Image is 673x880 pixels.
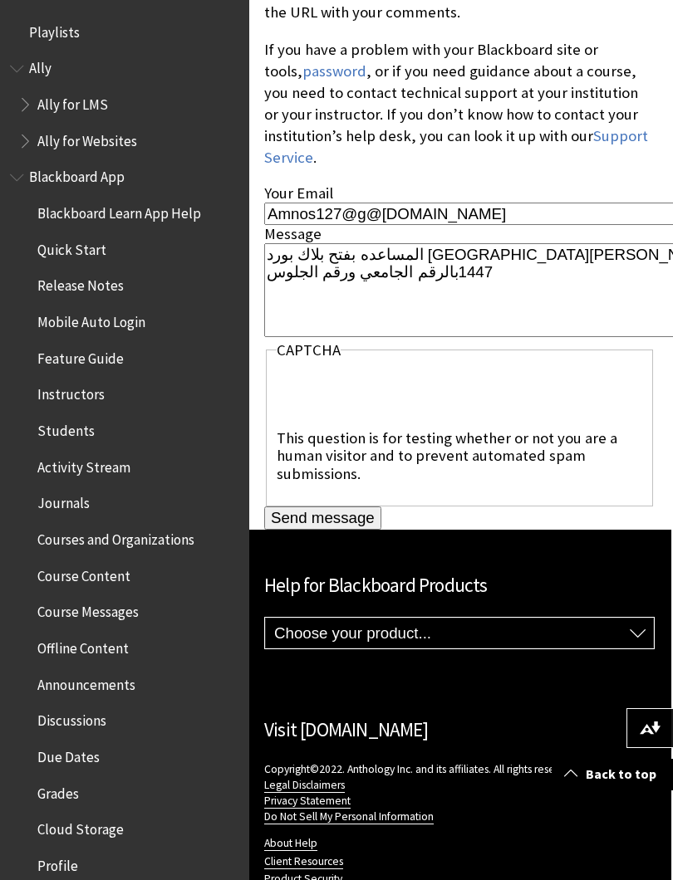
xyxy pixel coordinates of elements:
[37,127,137,149] span: Ally for Websites
[264,794,351,809] a: Privacy Statement
[552,759,673,790] a: Back to top
[29,164,125,186] span: Blackboard App
[264,39,655,169] p: If you have a problem with your Blackboard site or tools, , or if you need guidance about a cours...
[37,308,145,330] span: Mobile Auto Login
[37,90,108,113] span: Ally for LMS
[264,717,428,741] a: Visit [DOMAIN_NAME]
[37,236,106,258] span: Quick Start
[29,55,52,77] span: Ally
[264,836,317,851] a: About Help
[29,18,80,41] span: Playlists
[37,417,95,439] span: Students
[37,272,124,295] span: Release Notes
[37,345,124,367] span: Feature Guide
[10,55,239,155] nav: Book outline for Anthology Ally Help
[277,364,529,429] iframe: reCAPTCHA
[37,562,130,584] span: Course Content
[37,453,130,476] span: Activity Stream
[264,224,322,243] label: Message
[37,526,194,548] span: Courses and Organizations
[37,852,78,874] span: Profile
[37,815,124,838] span: Cloud Storage
[264,506,381,530] input: Send message
[37,671,135,693] span: Announcements
[37,706,106,729] span: Discussions
[277,429,643,483] div: This question is for testing whether or not you are a human visitor and to prevent automated spam...
[37,199,201,222] span: Blackboard Learn App Help
[302,61,366,81] a: Link password
[37,780,79,802] span: Grades
[37,634,129,657] span: Offline Content
[264,778,345,793] a: Legal Disclaimers
[37,381,105,403] span: Instructors
[37,599,139,621] span: Course Messages
[10,18,239,46] nav: Book outline for Playlists
[264,854,343,869] a: Client Resources
[37,490,90,512] span: Journals
[264,761,655,824] p: Copyright©2022. Anthology Inc. and its affiliates. All rights reserved.
[277,341,341,359] legend: CAPTCHA
[264,571,655,600] h2: Help for Blackboard Products
[37,743,100,765] span: Due Dates
[264,809,434,824] a: Do Not Sell My Personal Information
[264,183,333,203] label: Your Email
